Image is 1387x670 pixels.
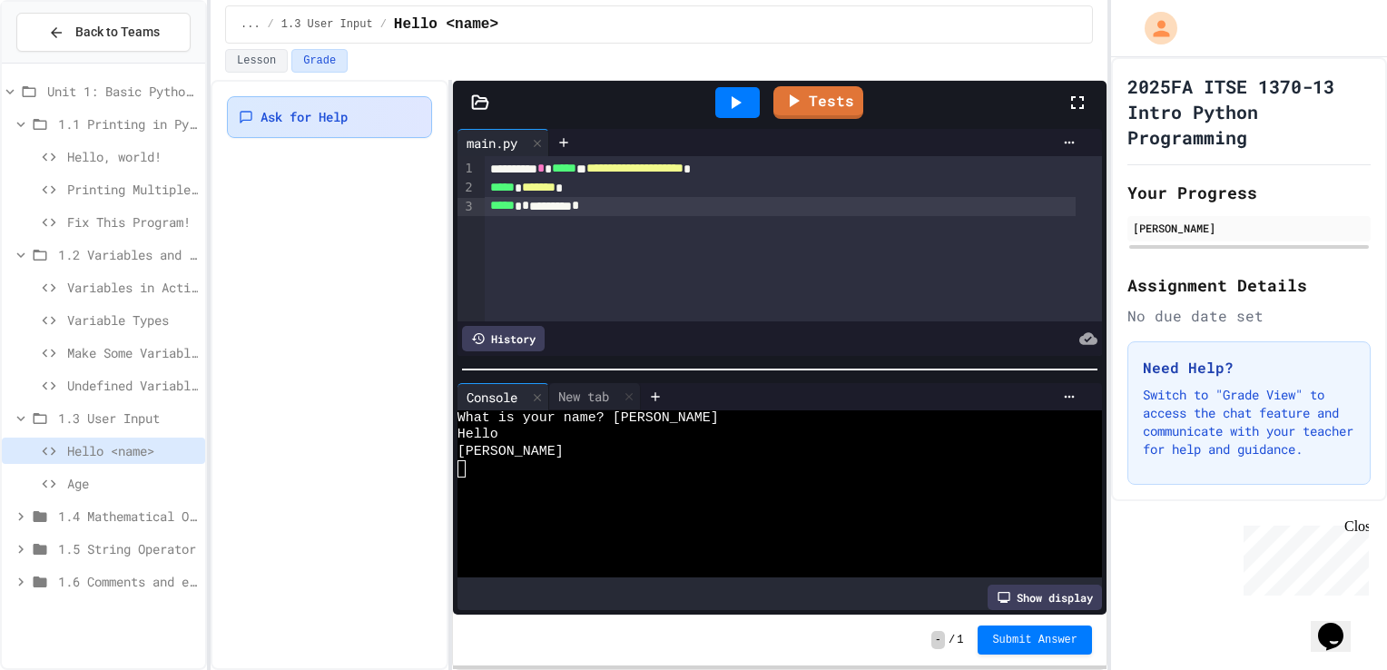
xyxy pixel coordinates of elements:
iframe: chat widget [1236,518,1369,596]
span: Hello, world! [67,147,198,166]
div: 2 [457,179,476,198]
div: New tab [549,387,618,406]
div: main.py [457,129,549,156]
div: 3 [457,198,476,217]
div: My Account [1126,7,1182,49]
span: Hello <name> [67,441,198,460]
span: / [268,17,274,32]
span: - [931,631,945,649]
span: Variable Types [67,310,198,330]
span: Ask for Help [261,108,348,126]
p: Switch to "Grade View" to access the chat feature and communicate with your teacher for help and ... [1143,386,1355,458]
span: 1.3 User Input [58,409,198,428]
div: 1 [457,160,476,179]
button: Lesson [225,49,288,73]
h1: 2025FA ITSE 1370-13 Intro Python Programming [1127,74,1371,150]
a: Tests [773,86,863,119]
span: 1.3 User Input [281,17,373,32]
div: New tab [549,383,641,410]
span: Age [67,474,198,493]
span: / [380,17,387,32]
span: 1.4 Mathematical Operators [58,507,198,526]
button: Back to Teams [16,13,191,52]
span: What is your name? [PERSON_NAME] [457,410,719,427]
span: 1.5 String Operator [58,539,198,558]
span: Hello <name> [394,14,498,35]
span: Unit 1: Basic Python and Console Interaction [47,82,198,101]
span: 1 [957,633,963,647]
button: Grade [291,49,348,73]
button: Submit Answer [978,626,1092,655]
span: / [949,633,955,647]
span: Printing Multiple Lines [67,180,198,199]
div: main.py [457,133,526,153]
span: Fix This Program! [67,212,198,232]
iframe: chat widget [1311,597,1369,652]
span: Make Some Variables! [67,343,198,362]
h2: Assignment Details [1127,272,1371,298]
div: Console [457,383,549,410]
div: No due date set [1127,305,1371,327]
span: Back to Teams [75,23,160,42]
div: Console [457,388,526,407]
span: [PERSON_NAME] [457,444,564,460]
h2: Your Progress [1127,180,1371,205]
span: Submit Answer [992,633,1077,647]
span: Variables in Action [67,278,198,297]
span: 1.2 Variables and Types [58,245,198,264]
span: Undefined Variables [67,376,198,395]
span: Hello [457,427,498,443]
h3: Need Help? [1143,357,1355,379]
div: [PERSON_NAME] [1133,220,1365,236]
div: Show display [988,585,1102,610]
div: Chat with us now!Close [7,7,125,115]
div: History [462,326,545,351]
span: 1.1 Printing in Python [58,114,198,133]
span: ... [241,17,261,32]
span: 1.6 Comments and end= & sep= [58,572,198,591]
